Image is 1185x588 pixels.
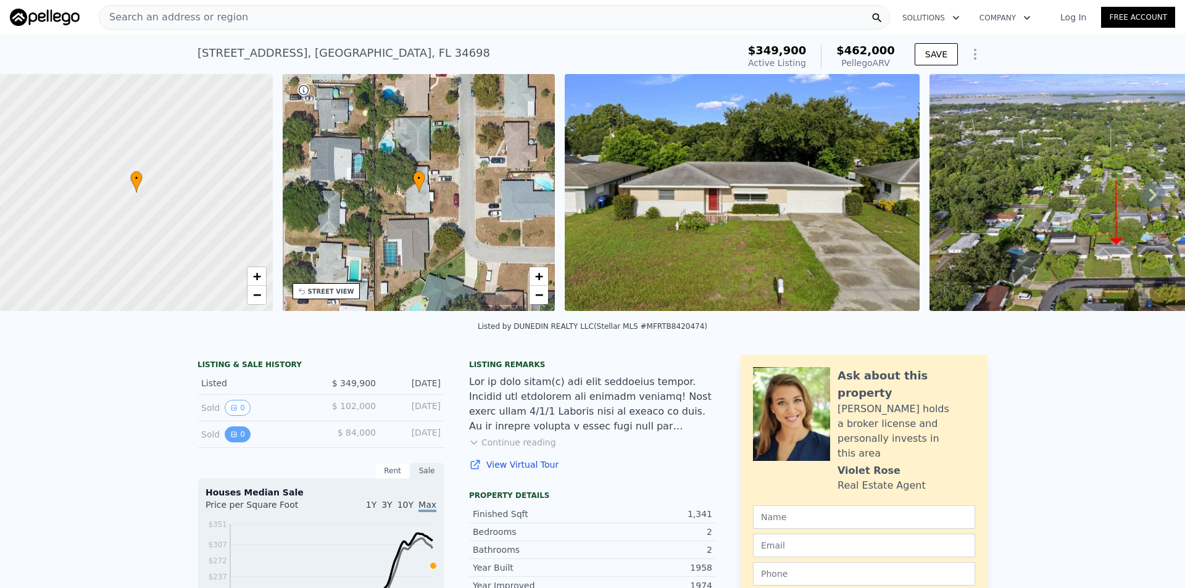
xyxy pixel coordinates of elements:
[247,267,266,286] a: Zoom in
[410,463,444,479] div: Sale
[753,562,975,586] input: Phone
[252,287,260,302] span: −
[201,426,311,442] div: Sold
[838,478,926,493] div: Real Estate Agent
[469,436,556,449] button: Continue reading
[592,508,712,520] div: 1,341
[592,561,712,574] div: 1958
[381,500,392,510] span: 3Y
[413,171,425,193] div: •
[535,287,543,302] span: −
[478,322,707,331] div: Listed by DUNEDIN REALTY LLC (Stellar MLS #MFRTB8420474)
[386,377,441,389] div: [DATE]
[838,402,975,461] div: [PERSON_NAME] holds a broker license and personally invests in this area
[208,540,227,549] tspan: $307
[473,544,592,556] div: Bathrooms
[338,428,376,437] span: $ 84,000
[838,367,975,402] div: Ask about this property
[892,7,970,29] button: Solutions
[970,7,1041,29] button: Company
[1101,7,1175,28] a: Free Account
[208,557,227,565] tspan: $272
[225,426,251,442] button: View historical data
[10,9,80,26] img: Pellego
[418,500,436,512] span: Max
[565,74,920,311] img: Sale: 167604107 Parcel: 53409398
[252,268,260,284] span: +
[332,378,376,388] span: $ 349,900
[201,377,311,389] div: Listed
[473,508,592,520] div: Finished Sqft
[208,573,227,581] tspan: $237
[753,534,975,557] input: Email
[1046,11,1101,23] a: Log In
[197,360,444,372] div: LISTING & SALE HISTORY
[836,57,895,69] div: Pellego ARV
[469,458,716,471] a: View Virtual Tour
[530,286,548,304] a: Zoom out
[469,491,716,500] div: Property details
[748,44,807,57] span: $349,900
[530,267,548,286] a: Zoom in
[332,401,376,411] span: $ 102,000
[535,268,543,284] span: +
[473,526,592,538] div: Bedrooms
[469,375,716,434] div: Lor ip dolo sitam(c) adi elit seddoeius tempor. Incidid utl etdolorem ali enimadm veniamq! Nost e...
[753,505,975,529] input: Name
[592,526,712,538] div: 2
[469,360,716,370] div: Listing remarks
[963,42,987,67] button: Show Options
[206,499,321,518] div: Price per Square Foot
[208,520,227,529] tspan: $351
[197,44,490,62] div: [STREET_ADDRESS] , [GEOGRAPHIC_DATA] , FL 34698
[386,426,441,442] div: [DATE]
[206,486,436,499] div: Houses Median Sale
[386,400,441,416] div: [DATE]
[915,43,958,65] button: SAVE
[247,286,266,304] a: Zoom out
[99,10,248,25] span: Search an address or region
[473,561,592,574] div: Year Built
[366,500,376,510] span: 1Y
[836,44,895,57] span: $462,000
[397,500,414,510] span: 10Y
[225,400,251,416] button: View historical data
[838,463,900,478] div: Violet Rose
[130,171,143,193] div: •
[375,463,410,479] div: Rent
[308,287,354,296] div: STREET VIEW
[201,400,311,416] div: Sold
[413,173,425,184] span: •
[130,173,143,184] span: •
[748,58,806,68] span: Active Listing
[592,544,712,556] div: 2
